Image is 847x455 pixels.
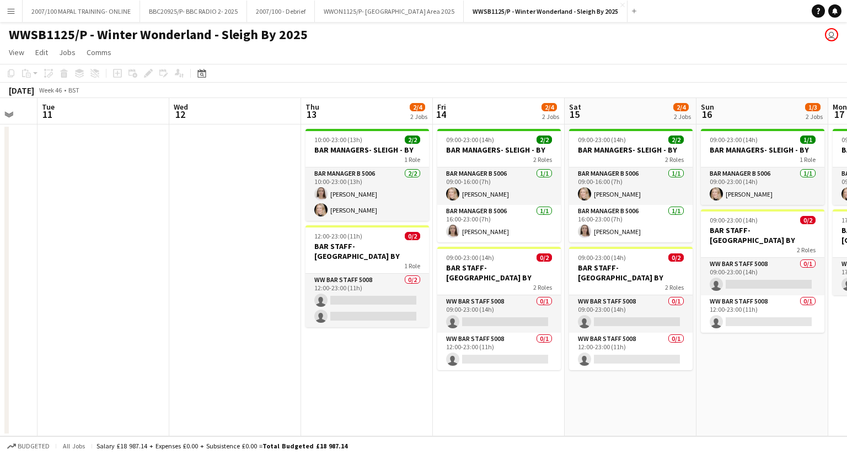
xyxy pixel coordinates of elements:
[825,28,838,41] app-user-avatar: Grace Shorten
[59,47,76,57] span: Jobs
[9,85,34,96] div: [DATE]
[97,442,347,450] div: Salary £18 987.14 + Expenses £0.00 + Subsistence £0.00 =
[55,45,80,59] a: Jobs
[87,47,111,57] span: Comms
[82,45,116,59] a: Comms
[315,1,464,22] button: WWON1125/P- [GEOGRAPHIC_DATA] Area 2025
[140,1,247,22] button: BBC20925/P- BBC RADIO 2- 2025
[36,86,64,94] span: Week 46
[18,442,50,450] span: Budgeted
[6,440,51,452] button: Budgeted
[9,47,24,57] span: View
[23,1,140,22] button: 2007/100 MAPAL TRAINING- ONLINE
[68,86,79,94] div: BST
[247,1,315,22] button: 2007/100 - Debrief
[35,47,48,57] span: Edit
[9,26,308,43] h1: WWSB1125/P - Winter Wonderland - Sleigh By 2025
[464,1,628,22] button: WWSB1125/P - Winter Wonderland - Sleigh By 2025
[31,45,52,59] a: Edit
[61,442,87,450] span: All jobs
[4,45,29,59] a: View
[262,442,347,450] span: Total Budgeted £18 987.14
